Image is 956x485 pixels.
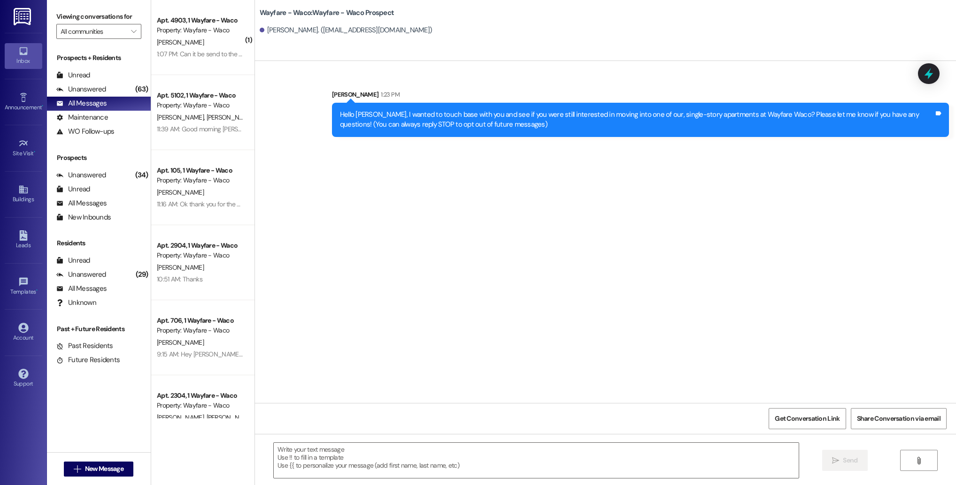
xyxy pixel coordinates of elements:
div: Unread [56,184,90,194]
div: Unanswered [56,84,106,94]
span: [PERSON_NAME] [157,263,204,272]
span: Share Conversation via email [857,414,941,424]
a: Leads [5,227,42,253]
span: [PERSON_NAME] [157,413,207,422]
a: Templates • [5,274,42,299]
div: Residents [47,238,151,248]
button: Get Conversation Link [769,408,846,429]
span: [PERSON_NAME] [157,113,207,121]
button: Share Conversation via email [851,408,947,429]
div: Unread [56,70,90,80]
span: Send [843,455,857,465]
div: Apt. 105, 1 Wayfare - Waco [157,166,244,175]
div: (29) [133,267,151,282]
span: • [34,149,35,155]
a: Buildings [5,182,42,207]
div: Apt. 2904, 1 Wayfare - Waco [157,241,244,250]
div: Apt. 2304, 1 Wayfare - Waco [157,391,244,401]
a: Inbox [5,43,42,68]
div: (34) [133,168,151,182]
div: Past Residents [56,341,113,351]
div: 1:23 PM [378,90,399,99]
span: [PERSON_NAME] [157,338,204,347]
span: [PERSON_NAME] [157,38,204,46]
a: Support [5,366,42,391]
span: [PERSON_NAME] [206,113,253,121]
div: Property: Wayfare - Waco [157,175,244,185]
img: ResiDesk Logo [14,8,33,25]
div: Unread [56,256,90,265]
button: Send [822,450,868,471]
div: 11:16 AM: Ok thank you for the update! [157,200,258,208]
div: 1:07 PM: Can it be send to the other emails that are under me ? [157,50,327,58]
div: Unanswered [56,170,106,180]
div: Apt. 4903, 1 Wayfare - Waco [157,15,244,25]
i:  [832,457,839,464]
button: New Message [64,462,133,477]
b: Wayfare - Waco: Wayfare - Waco Prospect [260,8,394,18]
div: [PERSON_NAME] [332,90,949,103]
div: Hello [PERSON_NAME], I wanted to touch base with you and see if you were still interested in movi... [340,110,934,130]
div: Property: Wayfare - Waco [157,326,244,335]
div: 9:15 AM: Hey [PERSON_NAME], maintenance is heading over now to take a look at your A/C. [157,350,405,358]
div: All Messages [56,99,107,108]
div: New Inbounds [56,212,111,222]
div: 10:51 AM: Thanks [157,275,202,283]
div: Prospects + Residents [47,53,151,63]
div: Apt. 706, 1 Wayfare - Waco [157,316,244,326]
input: All communities [61,24,126,39]
span: [PERSON_NAME] [157,188,204,197]
div: All Messages [56,284,107,294]
span: Get Conversation Link [775,414,840,424]
div: [PERSON_NAME]. ([EMAIL_ADDRESS][DOMAIN_NAME]) [260,25,432,35]
div: Property: Wayfare - Waco [157,401,244,410]
span: New Message [85,464,123,474]
div: Prospects [47,153,151,163]
div: Unknown [56,298,96,308]
i:  [915,457,922,464]
div: Property: Wayfare - Waco [157,100,244,110]
div: Future Residents [56,355,120,365]
label: Viewing conversations for [56,9,141,24]
div: (63) [133,82,151,97]
i:  [131,28,136,35]
span: • [36,287,38,294]
span: [PERSON_NAME] [206,413,253,422]
div: WO Follow-ups [56,127,114,136]
div: All Messages [56,198,107,208]
i:  [74,465,81,473]
div: Unanswered [56,270,106,280]
div: Apt. 5102, 1 Wayfare - Waco [157,91,244,100]
div: Property: Wayfare - Waco [157,25,244,35]
div: Past + Future Residents [47,324,151,334]
a: Site Visit • [5,136,42,161]
span: • [42,103,43,109]
div: Maintenance [56,113,108,122]
a: Account [5,320,42,345]
div: Property: Wayfare - Waco [157,250,244,260]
